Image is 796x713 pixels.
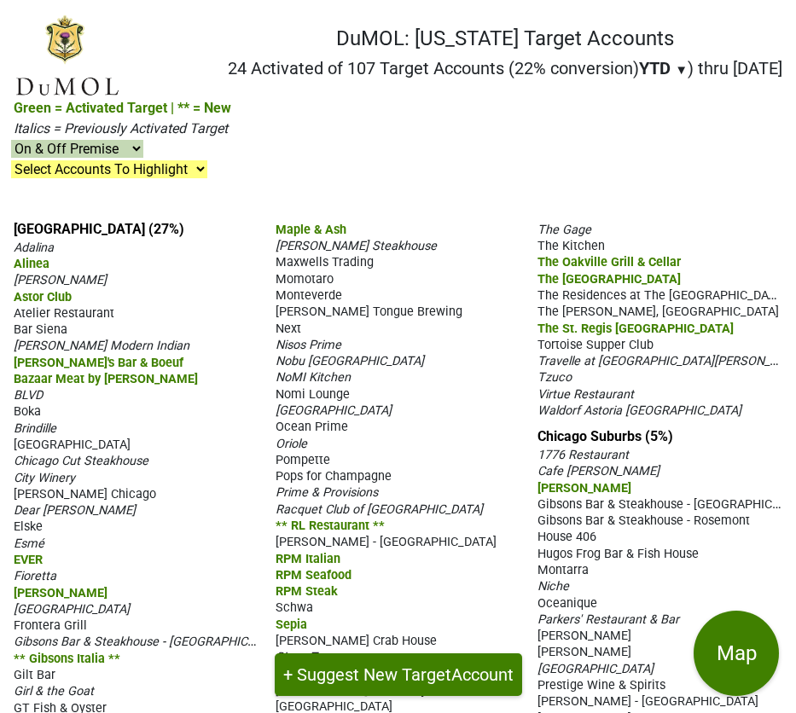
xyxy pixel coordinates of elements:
span: Frontera Grill [14,618,87,633]
span: [PERSON_NAME]'s Bar & Boeuf [14,356,183,370]
span: [PERSON_NAME] [537,629,631,643]
span: Cafe [PERSON_NAME] [537,464,659,478]
span: Parkers' Restaurant & Bar [537,612,679,627]
span: The [PERSON_NAME], [GEOGRAPHIC_DATA] [537,304,779,319]
button: Map [694,611,779,696]
span: House 406 [537,530,596,544]
span: [GEOGRAPHIC_DATA] [276,403,392,418]
span: Brindille [14,421,56,436]
a: [GEOGRAPHIC_DATA] (27%) [14,221,184,237]
span: 1776 Restaurant [537,448,629,462]
span: EVER [14,553,43,567]
span: ** Gibsons Italia ** [14,652,120,666]
span: [PERSON_NAME] [537,645,631,659]
span: Monteverde [276,288,342,303]
a: Chicago Suburbs (5%) [537,428,673,444]
span: Gilt Bar [14,668,55,682]
span: NoMI Kitchen [276,370,351,385]
span: BLVD [14,388,43,403]
span: [PERSON_NAME] - [GEOGRAPHIC_DATA] [276,535,497,549]
span: [GEOGRAPHIC_DATA] [14,602,130,617]
span: [PERSON_NAME] Chicago [14,487,156,501]
span: Next [276,322,301,336]
span: [PERSON_NAME] Steakhouse [276,239,437,253]
span: Schwa [276,600,313,615]
span: [PERSON_NAME] [537,481,631,496]
span: Account [451,664,514,685]
h1: DuMOL: [US_STATE] Target Accounts [228,26,782,51]
span: Astor Club [14,290,72,304]
span: Maxwells Trading [276,255,374,270]
span: Virtue Restaurant [537,387,634,402]
span: Tortoise Supper Club [537,338,654,352]
span: Waldorf Astoria [GEOGRAPHIC_DATA] [537,403,741,418]
span: The Gage [537,223,591,237]
span: The Kitchen [537,239,605,253]
span: Fioretta [14,569,56,583]
span: [PERSON_NAME] [14,273,107,287]
span: [PERSON_NAME] [14,586,107,600]
span: Niche [537,579,569,594]
span: Gibsons Bar & Steakhouse - [GEOGRAPHIC_DATA] [14,633,285,649]
span: [GEOGRAPHIC_DATA] [14,438,131,452]
span: Girl & the Goat [14,684,94,699]
span: [PERSON_NAME] Crab House [276,634,437,648]
span: Italics = Previously Activated Target [14,120,228,136]
span: Oriole [276,437,307,451]
span: The [GEOGRAPHIC_DATA] [537,272,681,287]
span: Chicago Cut Steakhouse [14,454,148,468]
span: Hugos Frog Bar & Fish House [537,547,699,561]
span: Racquet Club of [GEOGRAPHIC_DATA] [276,502,483,517]
span: ▼ [675,62,688,78]
span: Gibsons Bar & Steakhouse - Rosemont [537,513,750,528]
span: [PERSON_NAME] Tongue Brewing [276,304,462,319]
h2: 24 Activated of 107 Target Accounts (22% conversion) ) thru [DATE] [228,58,782,78]
span: Bar Siena [14,322,67,337]
span: Momotaro [276,272,334,287]
span: YTD [639,58,671,78]
span: RPM Steak [276,584,338,599]
span: Prime & Provisions [276,485,378,500]
span: Pops for Champagne [276,469,392,484]
span: Adalina [14,241,54,255]
img: DuMOL [14,14,120,98]
span: Alinea [14,257,49,271]
span: The St. Regis [GEOGRAPHIC_DATA] [537,322,734,336]
span: Bazaar Meat by [PERSON_NAME] [14,372,198,386]
span: Maple & Ash [276,223,346,237]
span: Pompette [276,453,330,467]
span: Green = Activated Target | ** = New [14,100,231,116]
span: [PERSON_NAME] Modern Indian [14,339,189,353]
span: Ocean Prime [276,420,348,434]
span: Sepia [276,617,307,632]
span: Montarra [537,563,589,577]
span: RPM Italian [276,552,340,566]
span: Boka [14,404,41,419]
span: [GEOGRAPHIC_DATA] [537,662,654,676]
span: Oceanique [537,596,597,611]
span: The Residences at The [GEOGRAPHIC_DATA] [537,287,786,303]
span: Nomi Lounge [276,387,350,402]
span: Prestige Wine & Spirits [537,678,665,693]
span: RPM Seafood [276,568,352,583]
span: Nisos Prime [276,338,341,352]
span: Dear [PERSON_NAME] [14,503,136,518]
span: City Winery [14,471,75,485]
span: Nobu [GEOGRAPHIC_DATA] [276,354,424,368]
span: Esmé [14,536,44,551]
button: + Suggest New TargetAccount [275,653,522,696]
span: Atelier Restaurant [14,306,114,321]
span: Elske [14,519,43,534]
span: The Oakville Grill & Cellar [537,255,681,270]
span: Siena Tavern [276,650,347,664]
span: [PERSON_NAME] - [GEOGRAPHIC_DATA] [537,694,758,709]
span: Tzuco [537,370,572,385]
